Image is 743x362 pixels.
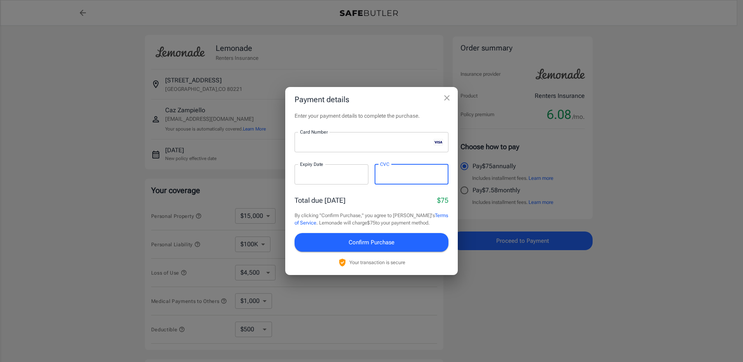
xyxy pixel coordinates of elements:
[439,90,455,106] button: close
[295,212,448,227] p: By clicking "Confirm Purchase," you agree to [PERSON_NAME]'s . Lemonade will charge $75 to your p...
[300,171,363,178] iframe: Secure expiration date input frame
[380,161,389,167] label: CVC
[285,87,458,112] h2: Payment details
[437,195,448,205] p: $75
[434,139,443,145] svg: visa
[349,259,405,266] p: Your transaction is secure
[300,138,431,146] iframe: Secure card number input frame
[380,171,443,178] iframe: Secure CVC input frame
[300,129,328,135] label: Card Number
[295,233,448,252] button: Confirm Purchase
[295,195,345,205] p: Total due [DATE]
[295,112,448,120] p: Enter your payment details to complete the purchase.
[349,237,394,247] span: Confirm Purchase
[300,161,323,167] label: Expiry Date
